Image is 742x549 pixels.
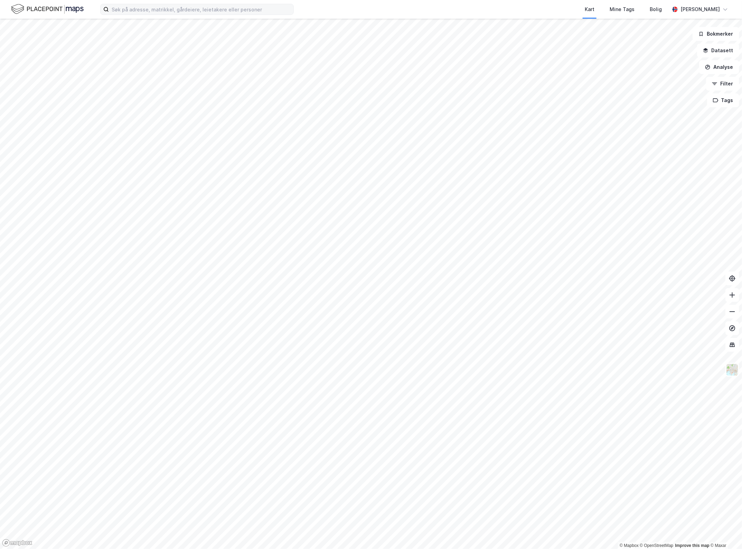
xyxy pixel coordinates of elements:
[699,60,739,74] button: Analyse
[693,27,739,41] button: Bokmerker
[585,5,594,13] div: Kart
[610,5,635,13] div: Mine Tags
[697,44,739,57] button: Datasett
[706,77,739,91] button: Filter
[640,543,674,548] a: OpenStreetMap
[707,516,742,549] iframe: Chat Widget
[650,5,662,13] div: Bolig
[726,363,739,376] img: Z
[675,543,710,548] a: Improve this map
[620,543,639,548] a: Mapbox
[11,3,84,15] img: logo.f888ab2527a4732fd821a326f86c7f29.svg
[707,516,742,549] div: Kontrollprogram for chat
[707,93,739,107] button: Tags
[680,5,720,13] div: [PERSON_NAME]
[109,4,293,15] input: Søk på adresse, matrikkel, gårdeiere, leietakere eller personer
[2,539,32,547] a: Mapbox homepage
